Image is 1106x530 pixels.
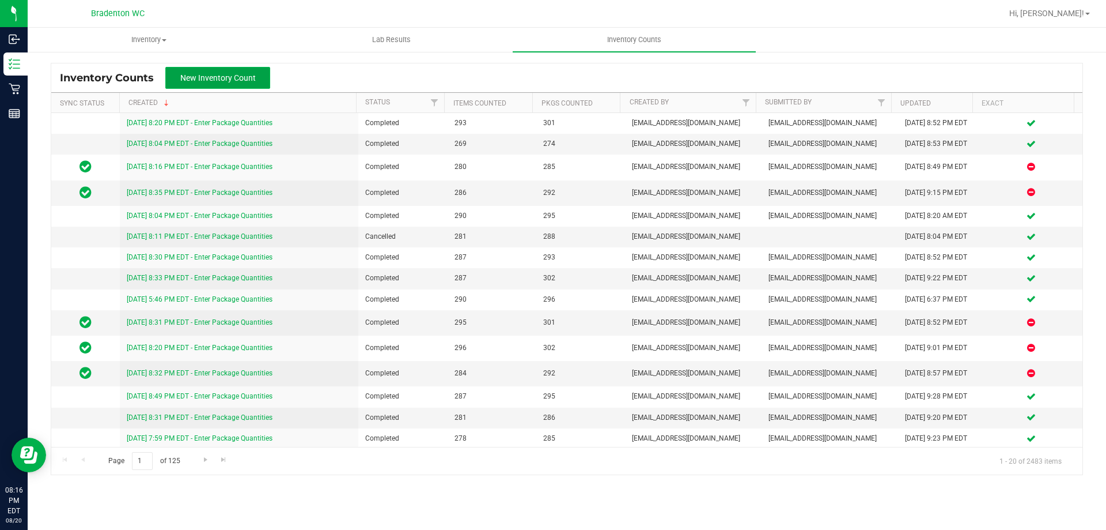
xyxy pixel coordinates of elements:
[905,118,973,129] div: [DATE] 8:52 PM EDT
[543,211,618,221] span: 295
[768,161,891,172] span: [EMAIL_ADDRESS][DOMAIN_NAME]
[905,252,973,263] div: [DATE] 8:52 PM EDT
[127,119,272,127] a: [DATE] 8:20 PM EDT - Enter Package Quantities
[905,231,973,242] div: [DATE] 8:04 PM EDT
[365,294,440,305] span: Completed
[454,368,529,379] span: 284
[1009,9,1084,18] span: Hi, [PERSON_NAME]!
[990,452,1071,469] span: 1 - 20 of 2483 items
[768,317,891,328] span: [EMAIL_ADDRESS][DOMAIN_NAME]
[768,294,891,305] span: [EMAIL_ADDRESS][DOMAIN_NAME]
[197,452,214,468] a: Go to the next page
[905,433,973,444] div: [DATE] 9:23 PM EDT
[632,391,755,402] span: [EMAIL_ADDRESS][DOMAIN_NAME]
[543,231,618,242] span: 288
[79,185,92,201] span: In Sync
[365,317,440,328] span: Completed
[99,452,190,470] span: Page of 125
[365,211,440,221] span: Completed
[365,98,390,106] a: Status
[905,273,973,284] div: [DATE] 9:22 PM EDT
[9,83,20,95] inline-svg: Retail
[632,368,755,379] span: [EMAIL_ADDRESS][DOMAIN_NAME]
[132,452,153,470] input: 1
[543,294,618,305] span: 296
[454,252,529,263] span: 287
[9,33,20,45] inline-svg: Inbound
[905,368,973,379] div: [DATE] 8:57 PM EDT
[632,252,755,263] span: [EMAIL_ADDRESS][DOMAIN_NAME]
[365,118,440,129] span: Completed
[60,72,165,84] span: Inventory Counts
[454,294,529,305] span: 290
[768,252,891,263] span: [EMAIL_ADDRESS][DOMAIN_NAME]
[900,99,931,107] a: Updated
[632,412,755,423] span: [EMAIL_ADDRESS][DOMAIN_NAME]
[127,369,272,377] a: [DATE] 8:32 PM EDT - Enter Package Quantities
[128,99,171,107] a: Created
[127,274,272,282] a: [DATE] 8:33 PM EDT - Enter Package Quantities
[365,187,440,198] span: Completed
[79,314,92,330] span: In Sync
[541,99,593,107] a: Pkgs Counted
[872,93,891,112] a: Filter
[127,295,272,303] a: [DATE] 5:46 PM EDT - Enter Package Quantities
[768,412,891,423] span: [EMAIL_ADDRESS][DOMAIN_NAME]
[454,343,529,354] span: 296
[632,161,755,172] span: [EMAIL_ADDRESS][DOMAIN_NAME]
[454,231,529,242] span: 281
[632,433,755,444] span: [EMAIL_ADDRESS][DOMAIN_NAME]
[12,438,46,472] iframe: Resource center
[180,73,256,82] span: New Inventory Count
[632,343,755,354] span: [EMAIL_ADDRESS][DOMAIN_NAME]
[513,28,755,52] a: Inventory Counts
[905,412,973,423] div: [DATE] 9:20 PM EDT
[768,118,891,129] span: [EMAIL_ADDRESS][DOMAIN_NAME]
[905,161,973,172] div: [DATE] 8:49 PM EDT
[127,253,272,261] a: [DATE] 8:30 PM EDT - Enter Package Quantities
[543,187,618,198] span: 292
[905,343,973,354] div: [DATE] 9:01 PM EDT
[28,28,270,52] a: Inventory
[905,317,973,328] div: [DATE] 8:52 PM EDT
[632,187,755,198] span: [EMAIL_ADDRESS][DOMAIN_NAME]
[127,140,272,148] a: [DATE] 8:04 PM EDT - Enter Package Quantities
[127,189,272,197] a: [DATE] 8:35 PM EDT - Enter Package Quantities
[28,35,270,45] span: Inventory
[365,412,440,423] span: Completed
[543,273,618,284] span: 302
[905,294,973,305] div: [DATE] 6:37 PM EDT
[632,231,755,242] span: [EMAIL_ADDRESS][DOMAIN_NAME]
[632,317,755,328] span: [EMAIL_ADDRESS][DOMAIN_NAME]
[765,98,812,106] a: Submitted By
[91,9,145,18] span: Bradenton WC
[127,392,272,400] a: [DATE] 8:49 PM EDT - Enter Package Quantities
[543,368,618,379] span: 292
[768,138,891,149] span: [EMAIL_ADDRESS][DOMAIN_NAME]
[365,138,440,149] span: Completed
[905,138,973,149] div: [DATE] 8:53 PM EDT
[543,343,618,354] span: 302
[454,161,529,172] span: 280
[905,187,973,198] div: [DATE] 9:15 PM EDT
[79,365,92,381] span: In Sync
[592,35,677,45] span: Inventory Counts
[454,211,529,221] span: 290
[768,433,891,444] span: [EMAIL_ADDRESS][DOMAIN_NAME]
[454,138,529,149] span: 269
[632,294,755,305] span: [EMAIL_ADDRESS][DOMAIN_NAME]
[543,252,618,263] span: 293
[543,118,618,129] span: 301
[365,391,440,402] span: Completed
[905,391,973,402] div: [DATE] 9:28 PM EDT
[543,138,618,149] span: 274
[454,433,529,444] span: 278
[632,273,755,284] span: [EMAIL_ADDRESS][DOMAIN_NAME]
[543,161,618,172] span: 285
[79,159,92,175] span: In Sync
[543,433,618,444] span: 285
[127,414,272,422] a: [DATE] 8:31 PM EDT - Enter Package Quantities
[972,93,1074,113] th: Exact
[127,318,272,326] a: [DATE] 8:31 PM EDT - Enter Package Quantities
[365,343,440,354] span: Completed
